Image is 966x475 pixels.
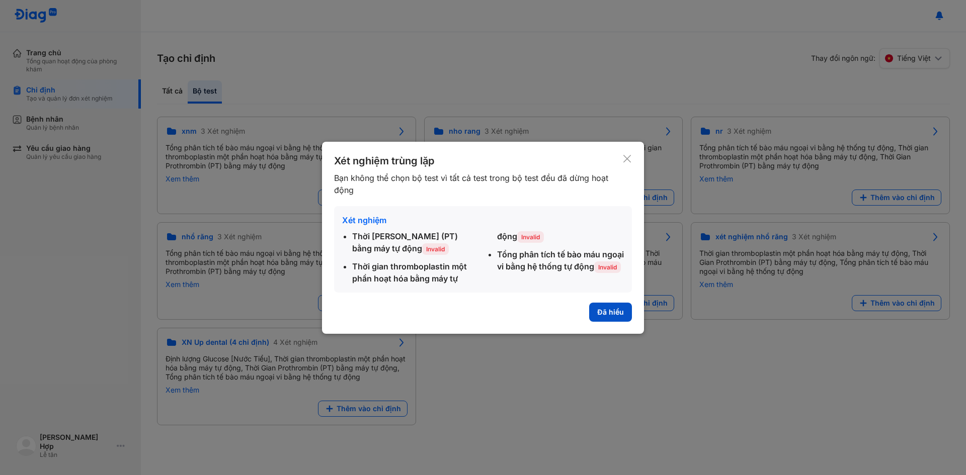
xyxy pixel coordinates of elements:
[589,303,632,322] button: Đã hiểu
[422,243,449,255] span: Invalid
[334,154,622,168] div: Xét nghiệm trùng lặp
[334,172,622,196] div: Bạn không thể chọn bộ test vì tất cả test trong bộ test đều đã dừng hoạt động
[517,231,544,243] span: Invalid
[352,230,479,254] div: Thời [PERSON_NAME] (PT) bằng máy tự động
[594,261,621,273] span: Invalid
[342,214,624,226] div: Xét nghiệm
[497,248,624,272] div: Tổng phân tích tế bào máu ngoại vi bằng hệ thống tự động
